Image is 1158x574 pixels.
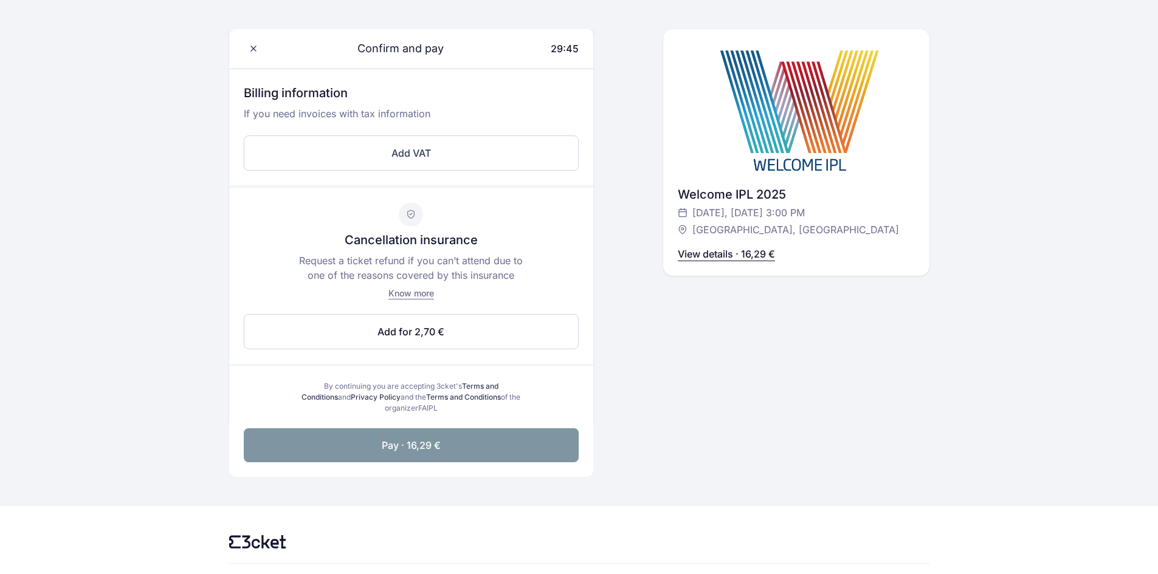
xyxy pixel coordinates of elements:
[692,205,805,220] span: [DATE], [DATE] 3:00 PM
[244,84,579,106] h3: Billing information
[244,135,579,171] button: Add VAT
[551,43,579,55] span: 29:45
[345,231,478,248] p: Cancellation insurance
[418,403,438,412] span: FAIPL
[294,253,528,282] p: Request a ticket refund if you can’t attend due to one of the reasons covered by this insurance
[244,428,579,462] button: Pay · 16,29 €
[297,381,525,414] div: By continuing you are accepting 3cket's and and the of the organizer
[426,392,501,401] a: Terms and Conditions
[351,392,401,401] a: Privacy Policy
[678,247,775,261] p: View details · 16,29 €
[244,106,579,131] p: If you need invoices with tax information
[382,438,441,453] span: Pay · 16,29 €
[343,40,444,57] span: Confirm and pay
[678,186,915,203] div: Welcome IPL 2025
[388,288,434,298] span: Know more
[244,314,579,349] button: Add for 2,70 €
[692,222,899,237] span: [GEOGRAPHIC_DATA], [GEOGRAPHIC_DATA]
[377,324,444,339] span: Add for 2,70 €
